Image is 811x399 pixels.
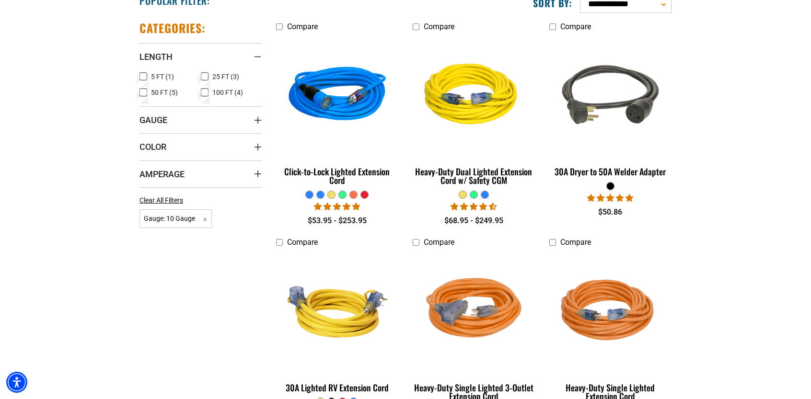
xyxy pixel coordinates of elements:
[424,22,454,31] span: Compare
[277,256,398,366] img: yellow
[413,215,535,227] div: $68.95 - $249.95
[139,21,206,35] h2: Categories:
[549,206,672,218] div: $50.86
[276,252,398,398] a: yellow 30A Lighted RV Extension Cord
[139,196,183,204] span: Clear All Filters
[151,73,174,80] span: 5 FT (1)
[6,372,27,393] div: Accessibility Menu
[560,22,591,31] span: Compare
[139,169,185,180] span: Amperage
[413,36,535,190] a: yellow Heavy-Duty Dual Lighted Extension Cord w/ Safety CGM
[151,89,178,96] span: 50 FT (5)
[139,43,262,70] summary: Length
[139,214,212,223] a: Gauge: 10 Gauge
[549,36,672,182] a: black 30A Dryer to 50A Welder Adapter
[550,256,671,366] img: orange
[287,238,318,247] span: Compare
[276,167,398,184] div: Click-to-Lock Lighted Extension Cord
[139,141,166,152] span: Color
[139,51,173,62] span: Length
[277,41,398,151] img: blue
[139,195,187,205] a: Clear All Filters
[139,106,262,133] summary: Gauge
[413,256,534,366] img: orange
[550,41,671,151] img: black
[139,114,167,125] span: Gauge
[139,209,212,228] span: Gauge: 10 Gauge
[560,238,591,247] span: Compare
[287,22,318,31] span: Compare
[139,160,262,187] summary: Amperage
[549,167,672,176] div: 30A Dryer to 50A Welder Adapter
[587,194,633,203] span: 5.00 stars
[276,215,398,227] div: $53.95 - $253.95
[413,167,535,184] div: Heavy-Duty Dual Lighted Extension Cord w/ Safety CGM
[314,202,360,211] span: 4.87 stars
[413,41,534,151] img: yellow
[212,89,243,96] span: 100 FT (4)
[276,36,398,190] a: blue Click-to-Lock Lighted Extension Cord
[451,202,497,211] span: 4.64 stars
[139,133,262,160] summary: Color
[424,238,454,247] span: Compare
[276,383,398,392] div: 30A Lighted RV Extension Cord
[212,73,239,80] span: 25 FT (3)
